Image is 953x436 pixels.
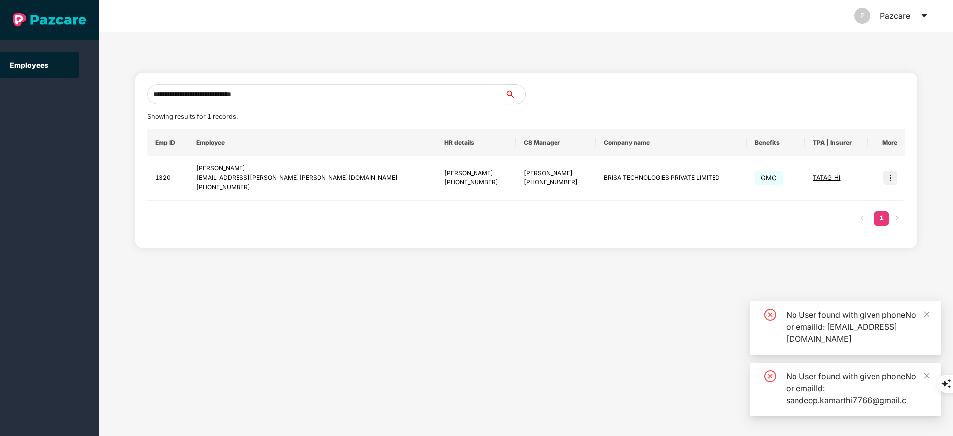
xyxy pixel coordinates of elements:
[747,129,805,156] th: Benefits
[147,156,188,201] td: 1320
[764,370,776,382] span: close-circle
[889,211,905,226] li: Next Page
[923,372,930,379] span: close
[860,8,865,24] span: P
[805,129,868,156] th: TPA | Insurer
[596,129,747,156] th: Company name
[854,211,870,226] li: Previous Page
[874,211,889,226] li: 1
[524,178,588,187] div: [PHONE_NUMBER]
[196,164,428,173] div: [PERSON_NAME]
[786,370,929,406] div: No User found with given phoneNo or emailId: sandeep.kamarthi7766@gmail.c
[444,178,508,187] div: [PHONE_NUMBER]
[505,84,526,104] button: search
[786,309,929,345] div: No User found with given phoneNo or emailId: [EMAIL_ADDRESS][DOMAIN_NAME]
[920,12,928,20] span: caret-down
[764,309,776,321] span: close-circle
[596,156,747,201] td: BRISA TECHNOLOGIES PRIVATE LIMITED
[516,129,596,156] th: CS Manager
[188,129,436,156] th: Employee
[894,215,900,221] span: right
[868,129,905,156] th: More
[196,173,428,183] div: [EMAIL_ADDRESS][PERSON_NAME][PERSON_NAME][DOMAIN_NAME]
[813,174,840,181] span: TATAG_HI
[196,183,428,192] div: [PHONE_NUMBER]
[854,211,870,226] button: left
[147,113,238,120] span: Showing results for 1 records.
[889,211,905,226] button: right
[436,129,516,156] th: HR details
[10,61,48,69] a: Employees
[147,129,188,156] th: Emp ID
[859,215,865,221] span: left
[524,169,588,178] div: [PERSON_NAME]
[874,211,889,225] a: 1
[883,171,897,185] img: icon
[923,311,930,318] span: close
[505,90,525,98] span: search
[755,171,783,185] span: GMC
[444,169,508,178] div: [PERSON_NAME]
